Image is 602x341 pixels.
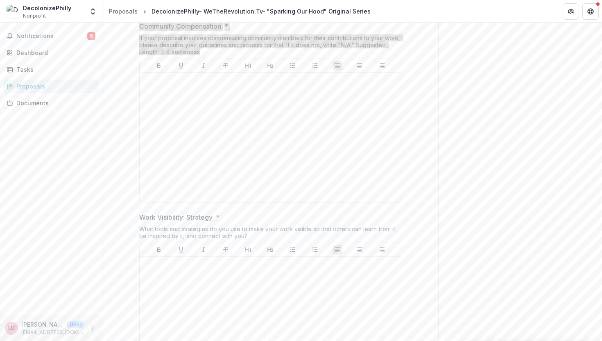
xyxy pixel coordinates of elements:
button: Align Center [355,61,364,70]
p: User [67,321,84,328]
button: Bullet List [288,245,298,255]
button: Heading 1 [243,61,253,70]
a: Proposals [106,5,141,17]
button: Partners [563,3,579,20]
div: DecolonizePhilly [23,4,71,12]
p: Community Compensation [139,21,221,31]
div: Lakesha Datts [8,325,15,331]
span: Nonprofit [23,12,46,20]
button: Italicize [199,245,208,255]
button: Strike [221,245,231,255]
a: Tasks [3,63,99,76]
div: DecolonizePhilly- WeTheRevolution.Tv- "Sparking Our Hood" Original Series [152,7,371,16]
button: More [87,323,97,333]
button: Bold [154,245,164,255]
button: Align Left [333,245,342,255]
a: Dashboard [3,46,99,59]
div: What tools and strategies do you use to make your work visible so that others can learn from it, ... [139,225,401,243]
span: Notifications [16,33,87,40]
button: Bullet List [288,61,298,70]
div: Tasks [16,65,92,74]
button: Align Left [333,61,342,70]
div: If your proposal involves compensating community members for their contributions to your work, pl... [139,34,401,59]
button: Heading 2 [265,245,275,255]
span: 6 [87,32,95,40]
div: Documents [16,99,92,107]
nav: breadcrumb [106,5,374,17]
button: Underline [176,245,186,255]
button: Notifications6 [3,30,99,43]
button: Heading 1 [243,245,253,255]
button: Align Right [377,245,387,255]
div: Proposals [16,82,92,91]
button: Ordered List [310,61,320,70]
button: Open entity switcher [87,3,99,20]
p: [EMAIL_ADDRESS][DOMAIN_NAME] [21,329,84,336]
button: Ordered List [310,245,320,255]
a: Proposals [3,80,99,93]
div: Dashboard [16,48,92,57]
div: Proposals [109,7,138,16]
a: Documents [3,96,99,110]
button: Get Help [582,3,599,20]
button: Italicize [199,61,208,70]
button: Heading 2 [265,61,275,70]
button: Align Right [377,61,387,70]
button: Underline [176,61,186,70]
button: Strike [221,61,231,70]
p: Work Visibility: Strategy [139,212,213,222]
button: Align Center [355,245,364,255]
p: [PERSON_NAME] [21,320,64,329]
img: DecolonizePhilly [7,5,20,18]
button: Bold [154,61,164,70]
